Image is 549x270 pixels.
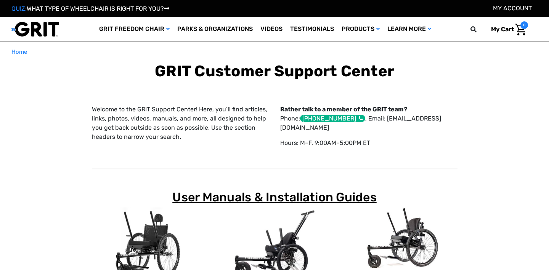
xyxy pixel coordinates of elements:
a: Learn More [384,17,435,42]
a: GRIT Freedom Chair [95,17,173,42]
span: QUIZ: [11,5,27,12]
span: User Manuals & Installation Guides [172,190,377,204]
p: Hours: M–F, 9:00AM–5:00PM ET [280,138,457,148]
div: [PHONE_NUMBER] [300,115,365,122]
img: Cart [515,24,526,35]
span: Home [11,48,27,55]
a: Products [338,17,384,42]
a: Cart with 0 items [485,21,528,37]
span: My Cart [491,26,514,33]
b: GRIT Customer Support Center [155,62,394,80]
a: Home [11,48,27,56]
a: Videos [257,17,286,42]
p: Phone: , Email: [EMAIL_ADDRESS][DOMAIN_NAME] [280,105,457,132]
span: 0 [520,21,528,29]
a: QUIZ:WHAT TYPE OF WHEELCHAIR IS RIGHT FOR YOU? [11,5,169,12]
a: Account [493,5,532,12]
nav: Breadcrumb [11,48,538,56]
input: Search [474,21,485,37]
a: Testimonials [286,17,338,42]
img: GRIT All-Terrain Wheelchair and Mobility Equipment [11,21,59,37]
p: Welcome to the GRIT Support Center! Here, you’ll find articles, links, photos, videos, manuals, a... [92,105,269,141]
a: Parks & Organizations [173,17,257,42]
strong: Rather talk to a member of the GRIT team? [280,106,408,113]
